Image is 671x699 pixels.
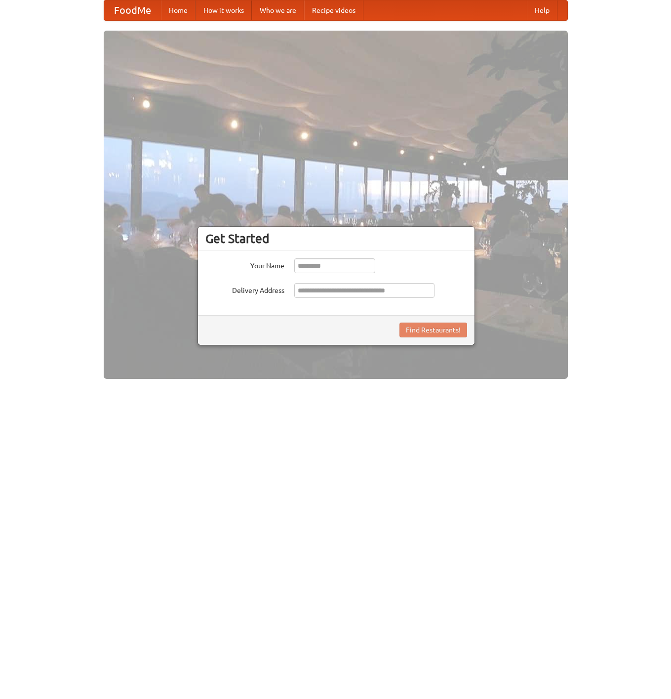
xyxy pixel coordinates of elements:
[196,0,252,20] a: How it works
[527,0,557,20] a: Help
[205,258,284,271] label: Your Name
[252,0,304,20] a: Who we are
[399,323,467,337] button: Find Restaurants!
[205,231,467,246] h3: Get Started
[104,0,161,20] a: FoodMe
[205,283,284,295] label: Delivery Address
[161,0,196,20] a: Home
[304,0,363,20] a: Recipe videos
